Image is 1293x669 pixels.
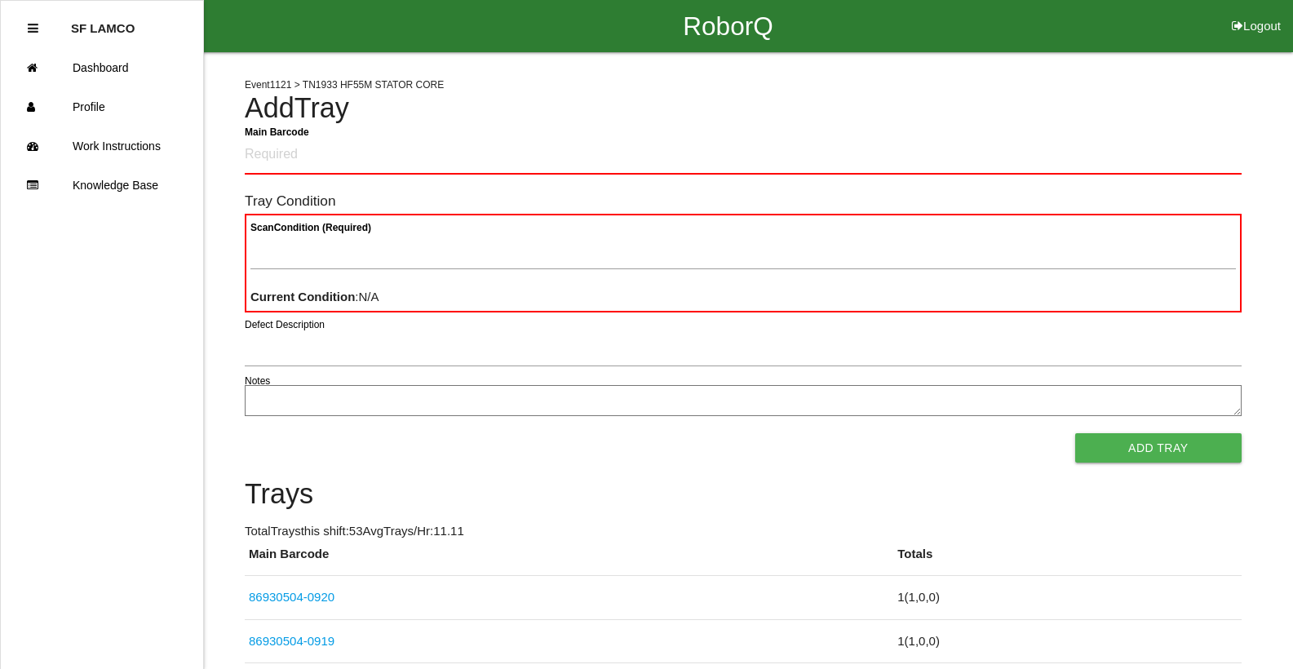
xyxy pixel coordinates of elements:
[893,619,1241,663] td: 1 ( 1 , 0 , 0 )
[249,590,334,604] a: 86930504-0920
[250,290,379,303] span: : N/A
[245,522,1242,541] p: Total Trays this shift: 53 Avg Trays /Hr: 11.11
[250,290,355,303] b: Current Condition
[1,126,203,166] a: Work Instructions
[28,9,38,48] div: Close
[1,87,203,126] a: Profile
[250,222,371,233] b: Scan Condition (Required)
[245,479,1242,510] h4: Trays
[245,136,1242,175] input: Required
[245,193,1242,209] h6: Tray Condition
[249,634,334,648] a: 86930504-0919
[245,374,270,388] label: Notes
[245,317,325,332] label: Defect Description
[245,79,444,91] span: Event 1121 > TN1933 HF55M STATOR CORE
[71,9,135,35] p: SF LAMCO
[245,93,1242,124] h4: Add Tray
[245,545,893,576] th: Main Barcode
[893,545,1241,576] th: Totals
[1,48,203,87] a: Dashboard
[893,576,1241,620] td: 1 ( 1 , 0 , 0 )
[1075,433,1242,463] button: Add Tray
[245,126,309,137] b: Main Barcode
[1,166,203,205] a: Knowledge Base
